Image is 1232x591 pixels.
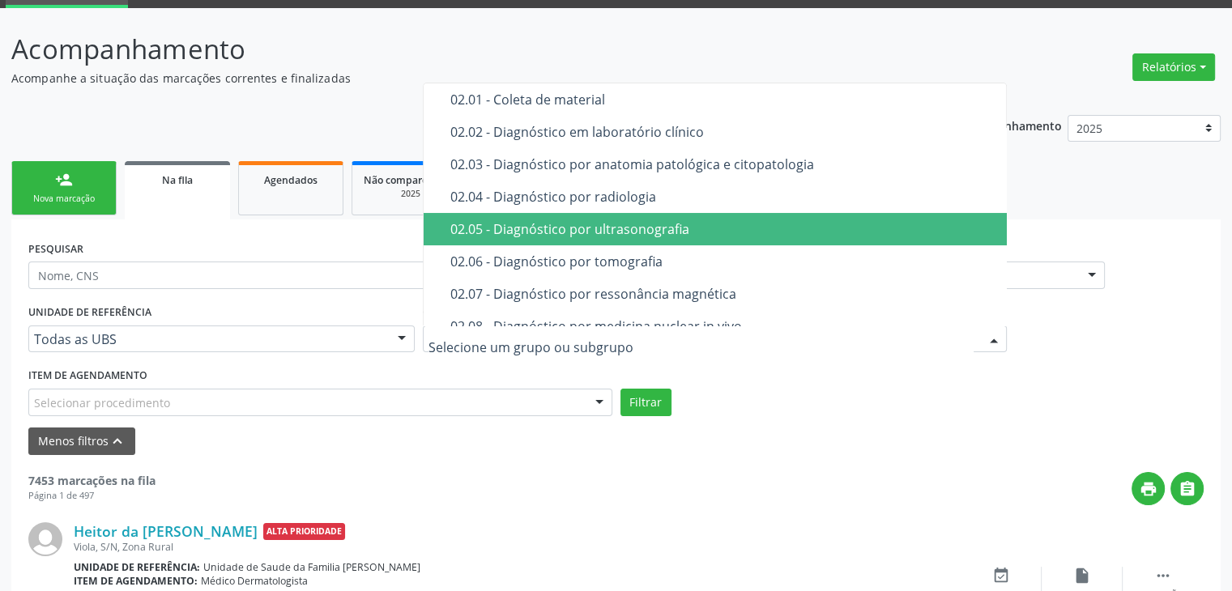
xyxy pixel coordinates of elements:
[162,173,193,187] span: Na fila
[28,236,83,261] label: PESQUISAR
[28,364,147,389] label: Item de agendamento
[364,188,458,200] div: 2025
[74,574,198,588] b: Item de agendamento:
[450,125,998,138] div: 02.02 - Diagnóstico em laboratório clínico
[28,489,156,503] div: Página 1 de 497
[34,331,382,347] span: Todas as UBS
[28,261,612,289] input: Nome, CNS
[11,29,858,70] p: Acompanhamento
[1132,472,1165,505] button: print
[1179,480,1196,498] i: 
[450,223,998,236] div: 02.05 - Diagnóstico por ultrasonografia
[1073,567,1091,585] i: insert_drive_file
[203,560,420,574] span: Unidade de Saude da Familia [PERSON_NAME]
[264,173,318,187] span: Agendados
[74,560,200,574] b: Unidade de referência:
[34,394,170,411] span: Selecionar procedimento
[28,427,135,456] button: Menos filtroskeyboard_arrow_up
[450,190,998,203] div: 02.04 - Diagnóstico por radiologia
[28,473,156,488] strong: 7453 marcações na fila
[364,173,458,187] span: Não compareceram
[450,93,998,106] div: 02.01 - Coleta de material
[450,320,998,333] div: 02.08 - Diagnóstico por medicina nuclear in vivo
[992,567,1010,585] i: event_available
[55,171,73,189] div: person_add
[28,300,151,325] label: UNIDADE DE REFERÊNCIA
[1154,567,1172,585] i: 
[620,389,671,416] button: Filtrar
[28,522,62,556] img: img
[1132,53,1215,81] button: Relatórios
[263,523,345,540] span: Alta Prioridade
[450,287,998,300] div: 02.07 - Diagnóstico por ressonância magnética
[1140,480,1157,498] i: print
[1170,472,1204,505] button: 
[450,255,998,268] div: 02.06 - Diagnóstico por tomografia
[428,331,974,364] input: Selecione um grupo ou subgrupo
[74,522,258,540] a: Heitor da [PERSON_NAME]
[11,70,858,87] p: Acompanhe a situação das marcações correntes e finalizadas
[109,432,126,450] i: keyboard_arrow_up
[201,574,308,588] span: Médico Dermatologista
[74,540,961,554] div: Viola, S/N, Zona Rural
[450,158,998,171] div: 02.03 - Diagnóstico por anatomia patológica e citopatologia
[23,193,104,205] div: Nova marcação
